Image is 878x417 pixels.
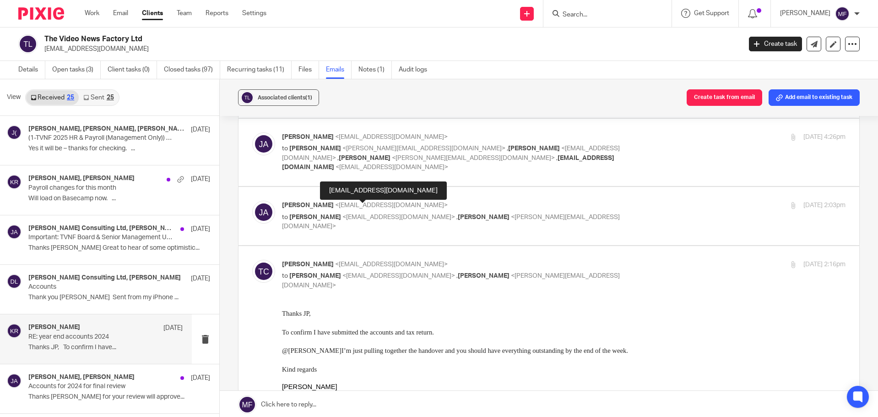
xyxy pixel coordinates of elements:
[60,90,140,99] span: Co-Founder, Youtopia
[7,324,22,338] img: svg%3E
[456,214,458,220] span: ,
[28,283,173,291] p: Accounts
[305,95,312,100] span: (1)
[44,44,735,54] p: [EMAIL_ADDRESS][DOMAIN_NAME]
[60,102,109,110] a: 07793 550 551
[28,344,183,351] p: Thanks JP, To confirm I have...
[337,155,339,161] span: ,
[142,9,163,18] a: Clients
[45,82,88,91] td: 01908 219100
[47,281,50,288] span: 2
[562,11,644,19] input: Search
[342,214,455,220] span: <[EMAIL_ADDRESS][DOMAIN_NAME]>
[335,202,448,208] span: <[EMAIL_ADDRESS][DOMAIN_NAME]>
[7,93,21,102] span: View
[803,201,845,210] p: [DATE] 2:03pm
[28,373,135,381] h4: [PERSON_NAME], [PERSON_NAME]
[342,145,505,152] span: <[PERSON_NAME][EMAIL_ADDRESS][DOMAIN_NAME]>
[67,94,74,101] div: 25
[336,164,448,170] span: <[EMAIL_ADDRESS][DOMAIN_NAME]>
[28,244,210,252] p: Thanks [PERSON_NAME] Great to hear of some optimistic...
[252,132,275,155] img: svg%3E
[5,243,108,250] span: [EMAIL_ADDRESS][DOMAIN_NAME]
[556,155,558,161] span: ,
[227,61,292,79] a: Recurring tasks (11)
[79,90,118,105] a: Sent25
[28,294,210,302] p: Thank you [PERSON_NAME] Sent from my iPhone ...
[0,192,280,245] td: IMPORTANT: The contents of this email and any attachments are confidential. They are intended for...
[191,274,210,283] p: [DATE]
[85,9,99,18] a: Work
[28,234,173,241] p: Important: TVNF Board & Senior Management Update
[0,87,50,137] img: Female Founder Winner.png
[28,274,181,282] h4: [PERSON_NAME] Consulting Ltd, [PERSON_NAME]
[60,121,67,128] img: background.png
[26,90,79,105] a: Received25
[0,137,44,181] img: https://youtopia-ltd.appointlet.com/
[177,9,192,18] a: Team
[358,61,392,79] a: Notes (1)
[803,132,845,142] p: [DATE] 4:26pm
[28,175,135,182] h4: [PERSON_NAME], [PERSON_NAME]
[289,145,341,152] span: [PERSON_NAME]
[163,324,183,333] p: [DATE]
[28,225,176,232] h4: [PERSON_NAME] Consulting Ltd, [PERSON_NAME], [PERSON_NAME]
[55,80,280,188] td: |
[18,34,38,54] img: svg%3E
[399,61,434,79] a: Audit logs
[111,102,160,110] a: 01908 751 972
[803,260,845,269] p: [DATE] 2:16pm
[28,145,210,153] p: Yes it will be – thanks for checking. ...
[252,260,275,283] img: svg%3E
[508,145,560,152] span: [PERSON_NAME]
[282,261,334,268] span: [PERSON_NAME]
[70,121,77,128] img: background.png
[28,333,152,341] p: RE: year end accounts 2024
[191,225,210,234] p: [DATE]
[320,181,447,200] div: [EMAIL_ADDRESS][DOMAIN_NAME]
[289,273,341,279] span: [PERSON_NAME]
[28,393,210,401] p: Thanks [PERSON_NAME] for your review will approve...
[687,89,762,106] button: Create task from email
[28,134,173,142] p: (1-TVNF 2025 HR & Payroll (Management Only)) September Payroll
[458,214,509,220] span: [PERSON_NAME]
[108,61,157,79] a: Client tasks (0)
[298,61,319,79] a: Files
[7,175,22,189] img: svg%3E
[7,373,22,388] img: svg%3E
[80,121,87,128] img: background.png
[113,9,128,18] a: Email
[60,175,132,182] td: Don't miss our
[28,324,80,331] h4: [PERSON_NAME]
[242,9,266,18] a: Settings
[191,125,210,134] p: [DATE]
[123,161,134,168] a: here
[780,9,830,18] p: [PERSON_NAME]
[282,214,288,220] span: to
[28,195,210,203] p: Will load on Basecamp now. ...
[258,95,312,100] span: Associated clients
[238,89,319,106] button: Associated clients(1)
[98,175,132,181] a: podcast here
[282,145,288,152] span: to
[18,7,64,20] img: Pixie
[282,134,334,140] span: [PERSON_NAME]
[282,273,288,279] span: to
[458,273,509,279] span: [PERSON_NAME]
[342,273,455,279] span: <[EMAIL_ADDRESS][DOMAIN_NAME]>
[339,155,390,161] span: [PERSON_NAME]
[28,184,173,192] p: Payroll changes for this month
[335,134,448,140] span: <[EMAIL_ADDRESS][DOMAIN_NAME]>
[60,80,121,88] b: [PERSON_NAME]
[7,225,22,239] img: svg%3E
[51,281,211,288] span: [STREET_ADDRESS][PERSON_NAME][PERSON_NAME]
[282,202,334,208] span: [PERSON_NAME]
[694,10,729,16] span: Get Support
[749,37,802,51] a: Create task
[107,94,114,101] div: 25
[282,145,620,161] span: <[EMAIL_ADDRESS][DOMAIN_NAME]>
[769,89,860,106] button: Add email to existing task
[7,274,22,289] img: svg%3E
[282,273,620,289] span: <[PERSON_NAME][EMAIL_ADDRESS][DOMAIN_NAME]>
[60,148,127,154] span: [DATE]: 8.00 am - 1.00 pm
